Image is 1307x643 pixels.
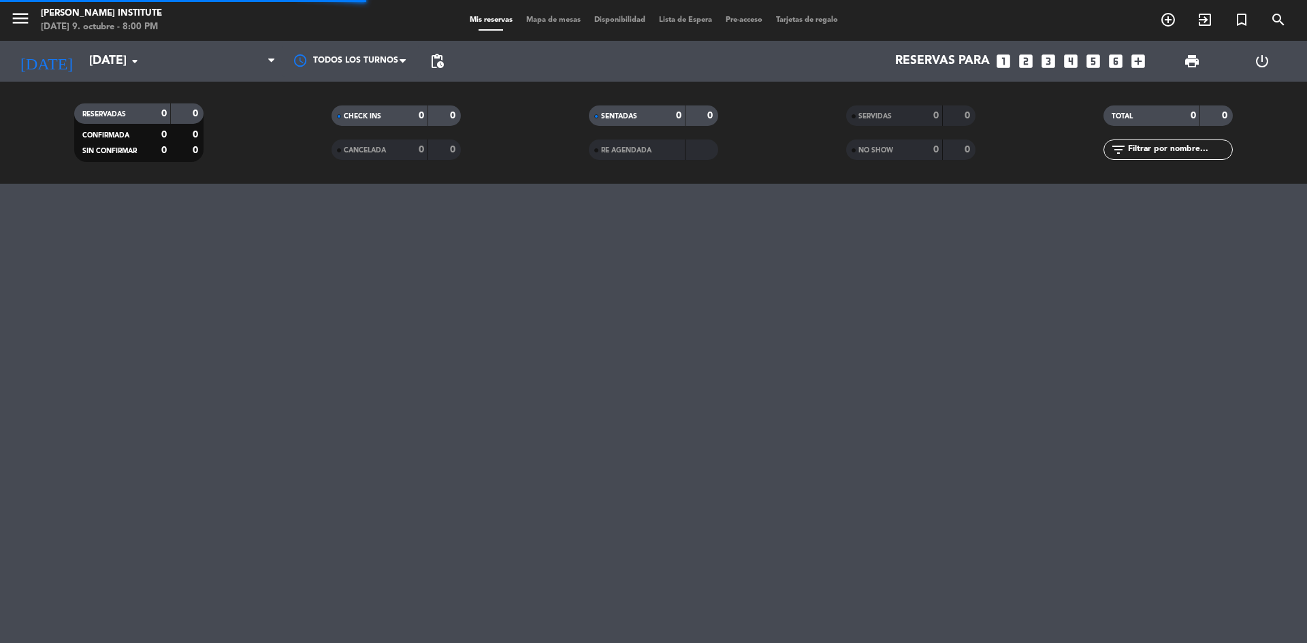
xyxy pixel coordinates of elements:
[1184,53,1200,69] span: print
[601,113,637,120] span: SENTADAS
[10,8,31,33] button: menu
[161,146,167,155] strong: 0
[858,113,892,120] span: SERVIDAS
[193,130,201,139] strong: 0
[10,46,82,76] i: [DATE]
[719,16,769,24] span: Pre-acceso
[161,109,167,118] strong: 0
[463,16,519,24] span: Mis reservas
[1129,52,1147,70] i: add_box
[601,147,651,154] span: RE AGENDADA
[450,145,458,154] strong: 0
[82,132,129,139] span: CONFIRMADA
[1107,52,1125,70] i: looks_6
[965,111,973,120] strong: 0
[1062,52,1080,70] i: looks_4
[1112,113,1133,120] span: TOTAL
[193,109,201,118] strong: 0
[1160,12,1176,28] i: add_circle_outline
[965,145,973,154] strong: 0
[1039,52,1057,70] i: looks_3
[127,53,143,69] i: arrow_drop_down
[41,7,162,20] div: [PERSON_NAME] Institute
[193,146,201,155] strong: 0
[344,147,386,154] span: CANCELADA
[1227,41,1297,82] div: LOG OUT
[1254,53,1270,69] i: power_settings_new
[161,130,167,139] strong: 0
[1110,142,1127,158] i: filter_list
[419,111,424,120] strong: 0
[10,8,31,29] i: menu
[82,148,137,154] span: SIN CONFIRMAR
[1222,111,1230,120] strong: 0
[587,16,652,24] span: Disponibilidad
[41,20,162,34] div: [DATE] 9. octubre - 8:00 PM
[995,52,1012,70] i: looks_one
[82,111,126,118] span: RESERVADAS
[519,16,587,24] span: Mapa de mesas
[1084,52,1102,70] i: looks_5
[1191,111,1196,120] strong: 0
[344,113,381,120] span: CHECK INS
[676,111,681,120] strong: 0
[769,16,845,24] span: Tarjetas de regalo
[1127,142,1232,157] input: Filtrar por nombre...
[652,16,719,24] span: Lista de Espera
[895,54,990,68] span: Reservas para
[1233,12,1250,28] i: turned_in_not
[933,111,939,120] strong: 0
[1017,52,1035,70] i: looks_two
[450,111,458,120] strong: 0
[419,145,424,154] strong: 0
[1270,12,1287,28] i: search
[429,53,445,69] span: pending_actions
[1197,12,1213,28] i: exit_to_app
[858,147,893,154] span: NO SHOW
[707,111,715,120] strong: 0
[933,145,939,154] strong: 0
